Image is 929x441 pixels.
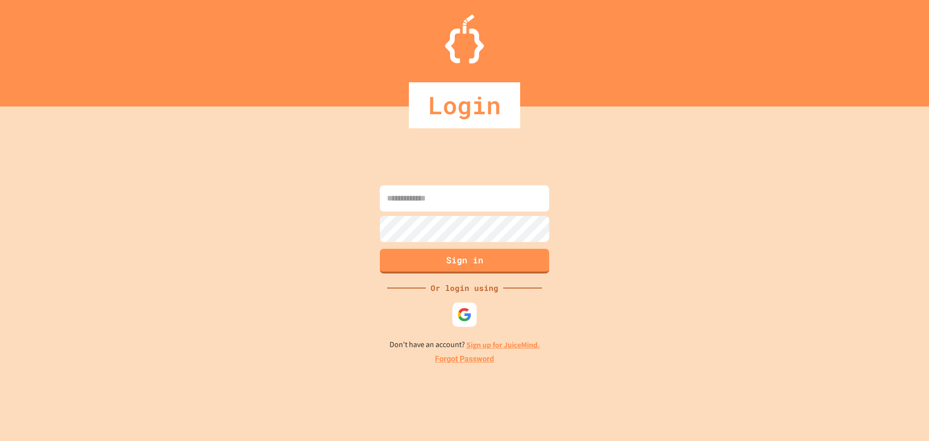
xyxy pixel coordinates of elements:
[435,353,494,365] a: Forgot Password
[457,307,472,322] img: google-icon.svg
[445,15,484,63] img: Logo.svg
[390,339,540,351] p: Don't have an account?
[380,249,549,274] button: Sign in
[426,282,503,294] div: Or login using
[466,340,540,350] a: Sign up for JuiceMind.
[409,82,520,128] div: Login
